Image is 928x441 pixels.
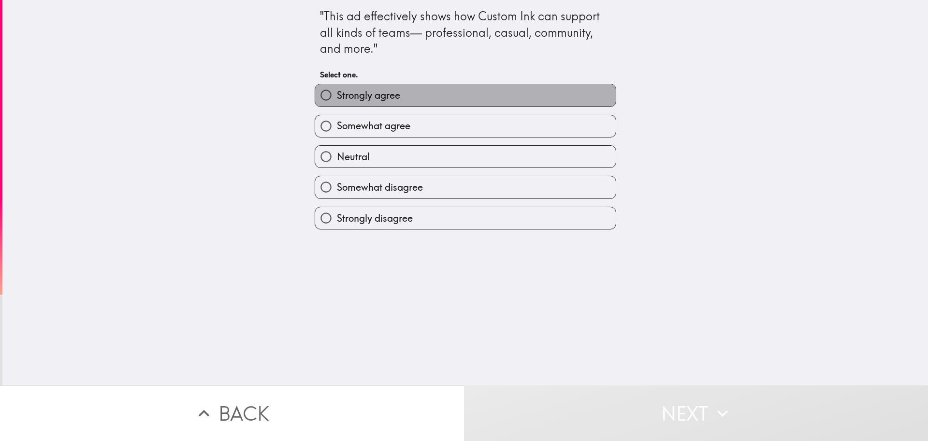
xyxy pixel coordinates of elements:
button: Next [464,385,928,441]
button: Somewhat disagree [315,176,616,198]
button: Neutral [315,146,616,167]
button: Strongly agree [315,84,616,106]
span: Somewhat agree [337,119,410,133]
button: Somewhat agree [315,115,616,137]
h6: Select one. [320,69,611,80]
span: Somewhat disagree [337,181,423,194]
div: "This ad effectively shows how Custom Ink can support all kinds of teams— professional, casual, c... [320,8,611,57]
span: Neutral [337,150,370,164]
span: Strongly disagree [337,212,413,225]
button: Strongly disagree [315,207,616,229]
span: Strongly agree [337,89,400,102]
